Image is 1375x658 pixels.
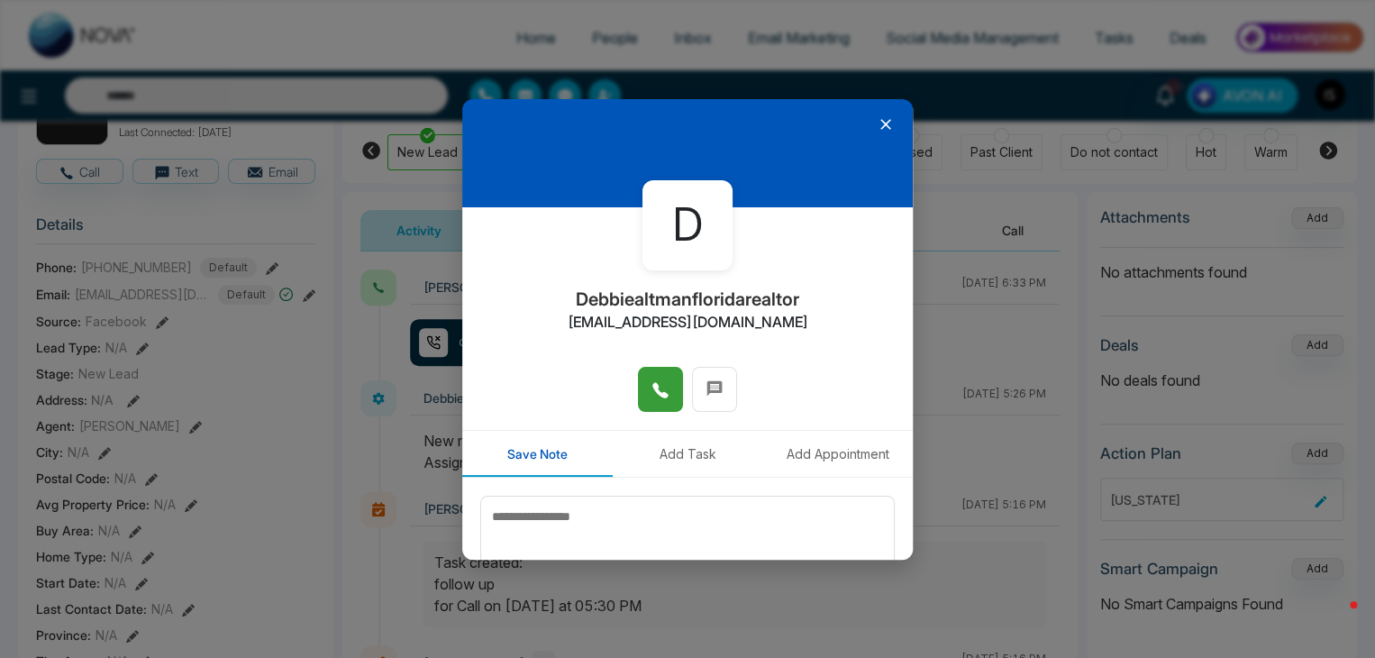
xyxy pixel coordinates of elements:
button: Add Appointment [762,431,913,477]
h2: Debbiealtmanfloridarealtor [576,288,799,310]
span: D [672,191,703,259]
button: Add Task [613,431,763,477]
button: Save Note [462,431,613,477]
h2: [EMAIL_ADDRESS][DOMAIN_NAME] [568,314,808,331]
iframe: Intercom live chat [1314,597,1357,640]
